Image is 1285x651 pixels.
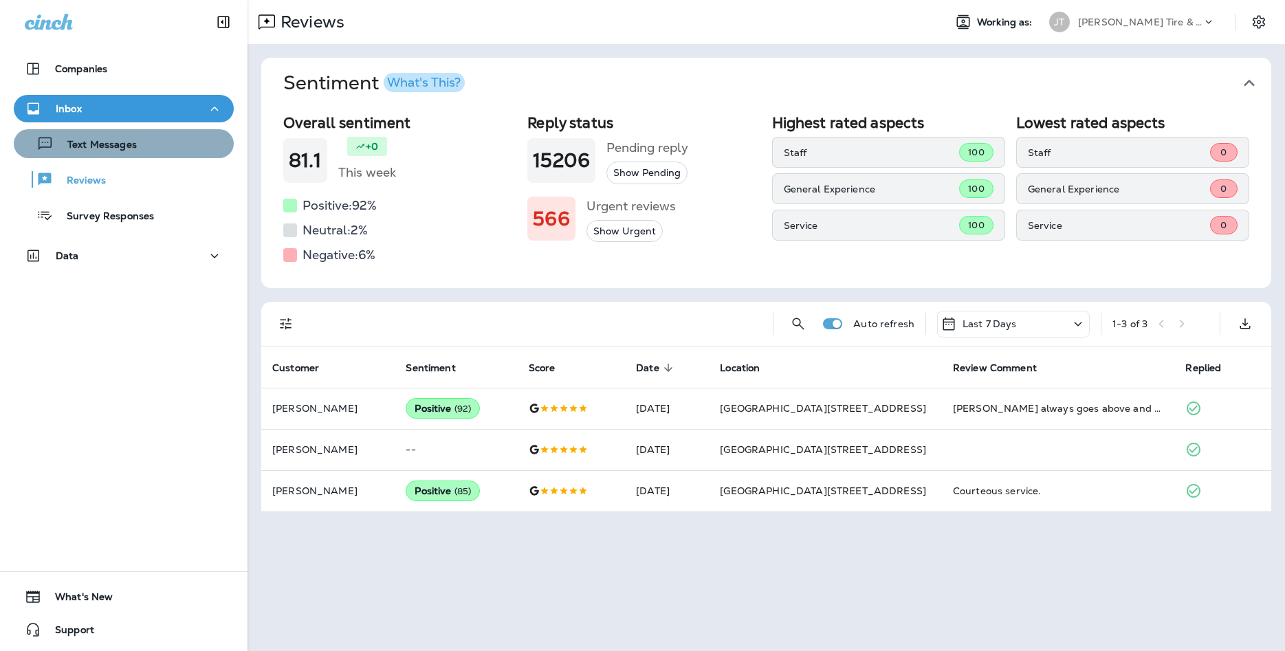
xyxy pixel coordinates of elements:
[953,362,1037,374] span: Review Comment
[784,184,960,195] p: General Experience
[384,73,465,92] button: What's This?
[720,362,760,374] span: Location
[14,201,234,230] button: Survey Responses
[720,485,926,497] span: [GEOGRAPHIC_DATA][STREET_ADDRESS]
[720,362,778,374] span: Location
[14,95,234,122] button: Inbox
[1112,318,1147,329] div: 1 - 3 of 3
[56,250,79,261] p: Data
[387,76,461,89] div: What's This?
[625,388,709,429] td: [DATE]
[56,103,82,114] p: Inbox
[53,175,106,188] p: Reviews
[720,443,926,456] span: [GEOGRAPHIC_DATA][STREET_ADDRESS]
[406,362,473,374] span: Sentiment
[204,8,243,36] button: Collapse Sidebar
[606,137,688,159] h5: Pending reply
[41,591,113,608] span: What's New
[1016,114,1249,131] h2: Lowest rated aspects
[303,195,377,217] h5: Positive: 92 %
[272,362,319,374] span: Customer
[968,146,984,158] span: 100
[784,147,960,158] p: Staff
[772,114,1005,131] h2: Highest rated aspects
[272,485,384,496] p: [PERSON_NAME]
[1220,219,1227,231] span: 0
[853,318,914,329] p: Auto refresh
[406,398,480,419] div: Positive
[54,139,137,152] p: Text Messages
[338,162,396,184] h5: This week
[533,208,569,230] h1: 566
[533,149,590,172] h1: 15206
[606,162,688,184] button: Show Pending
[1246,10,1271,34] button: Settings
[625,429,709,470] td: [DATE]
[953,401,1164,415] div: Shawn always goes above and beyond for his customers. He’s the reason we keep going back!
[1185,362,1221,374] span: Replied
[14,583,234,610] button: What's New
[14,129,234,158] button: Text Messages
[454,403,472,415] span: ( 92 )
[968,183,984,195] span: 100
[1028,220,1210,231] p: Service
[41,624,94,641] span: Support
[283,114,516,131] h2: Overall sentiment
[395,429,517,470] td: --
[968,219,984,231] span: 100
[784,310,812,338] button: Search Reviews
[454,485,472,497] span: ( 85 )
[977,16,1035,28] span: Working as:
[272,58,1282,109] button: SentimentWhat's This?
[1185,362,1239,374] span: Replied
[953,484,1164,498] div: Courteous service.
[784,220,960,231] p: Service
[625,470,709,511] td: [DATE]
[953,362,1055,374] span: Review Comment
[261,109,1271,288] div: SentimentWhat's This?
[586,195,676,217] h5: Urgent reviews
[14,165,234,194] button: Reviews
[14,616,234,643] button: Support
[1049,12,1070,32] div: JT
[366,140,378,153] p: +0
[303,244,375,266] h5: Negative: 6 %
[272,444,384,455] p: [PERSON_NAME]
[272,362,337,374] span: Customer
[527,114,760,131] h2: Reply status
[283,71,465,95] h1: Sentiment
[275,12,344,32] p: Reviews
[14,55,234,82] button: Companies
[303,219,368,241] h5: Neutral: 2 %
[636,362,659,374] span: Date
[1078,16,1202,27] p: [PERSON_NAME] Tire & Auto
[1028,184,1210,195] p: General Experience
[55,63,107,74] p: Companies
[1220,146,1227,158] span: 0
[289,149,322,172] h1: 81.1
[1231,310,1259,338] button: Export as CSV
[529,362,556,374] span: Score
[1028,147,1210,158] p: Staff
[272,403,384,414] p: [PERSON_NAME]
[406,481,480,501] div: Positive
[529,362,573,374] span: Score
[406,362,455,374] span: Sentiment
[1220,183,1227,195] span: 0
[14,242,234,269] button: Data
[720,402,926,415] span: [GEOGRAPHIC_DATA][STREET_ADDRESS]
[636,362,677,374] span: Date
[272,310,300,338] button: Filters
[53,210,154,223] p: Survey Responses
[963,318,1017,329] p: Last 7 Days
[586,220,663,243] button: Show Urgent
